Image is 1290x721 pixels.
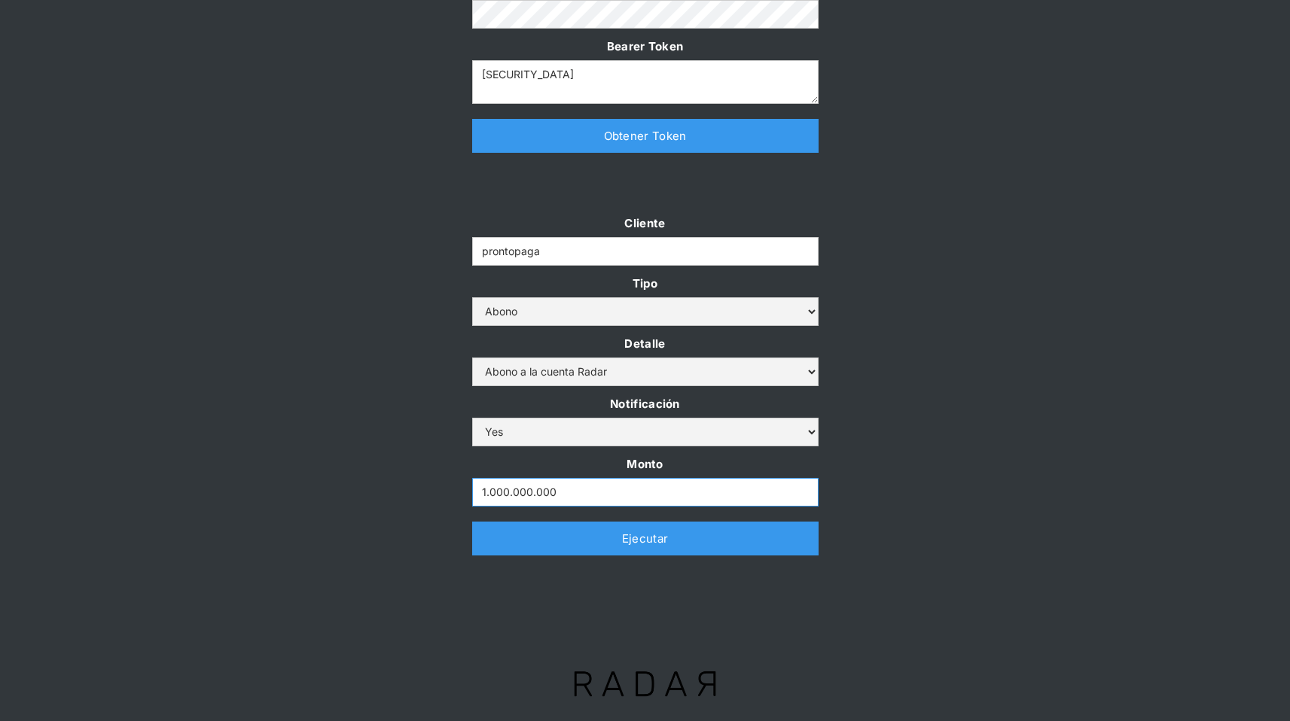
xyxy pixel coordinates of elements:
[472,213,819,507] form: Form
[472,213,819,233] label: Cliente
[472,333,819,354] label: Detalle
[472,119,819,153] a: Obtener Token
[472,454,819,474] label: Monto
[472,36,819,56] label: Bearer Token
[472,273,819,294] label: Tipo
[472,237,819,266] input: Example Text
[472,522,819,555] a: Ejecutar
[549,646,741,721] img: Logo Radar
[472,394,819,414] label: Notificación
[472,478,819,507] input: Monto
